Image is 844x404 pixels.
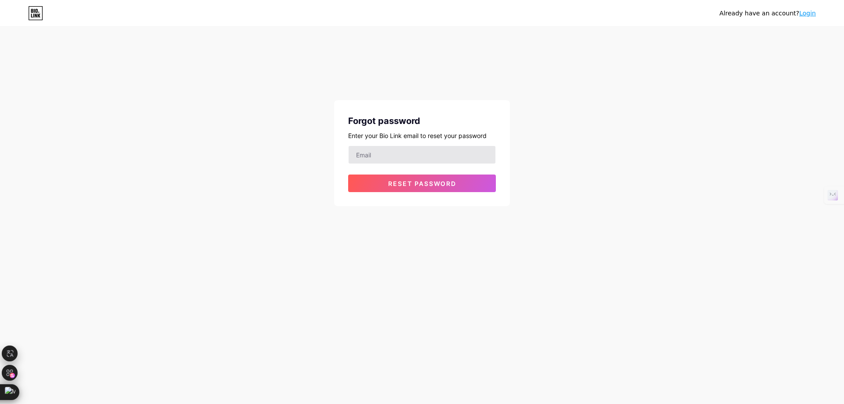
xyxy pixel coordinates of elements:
button: Reset password [348,175,496,192]
div: Already have an account? [720,9,816,18]
input: Email [349,146,495,164]
span: Reset password [388,180,456,187]
div: Enter your Bio Link email to reset your password [348,131,496,140]
a: Login [799,10,816,17]
div: Forgot password [348,114,496,127]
